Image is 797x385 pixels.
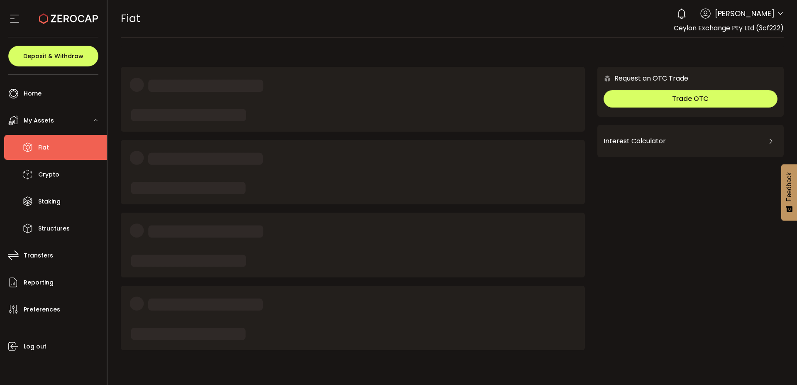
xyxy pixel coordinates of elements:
button: Trade OTC [604,90,777,108]
span: Preferences [24,304,60,316]
iframe: Chat Widget [755,345,797,385]
span: [PERSON_NAME] [715,8,775,19]
span: Log out [24,341,46,353]
span: Ceylon Exchange Pty Ltd (3cf222) [674,23,784,33]
span: Staking [38,196,61,208]
span: Fiat [38,142,49,154]
span: Fiat [121,11,140,26]
span: My Assets [24,115,54,127]
span: Reporting [24,277,54,289]
span: Crypto [38,169,59,181]
div: Interest Calculator [604,131,777,151]
span: Trade OTC [672,94,709,103]
span: Feedback [785,172,793,201]
span: Home [24,88,42,100]
span: Transfers [24,250,53,262]
span: Deposit & Withdraw [23,53,83,59]
img: 6nGpN7MZ9FLuBP83NiajKbTRY4UzlzQtBKtCrLLspmCkSvCZHBKvY3NxgQaT5JnOQREvtQ257bXeeSTueZfAPizblJ+Fe8JwA... [604,75,611,82]
button: Deposit & Withdraw [8,46,98,66]
button: Feedback - Show survey [781,164,797,221]
div: Request an OTC Trade [597,73,688,83]
span: Structures [38,223,70,235]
